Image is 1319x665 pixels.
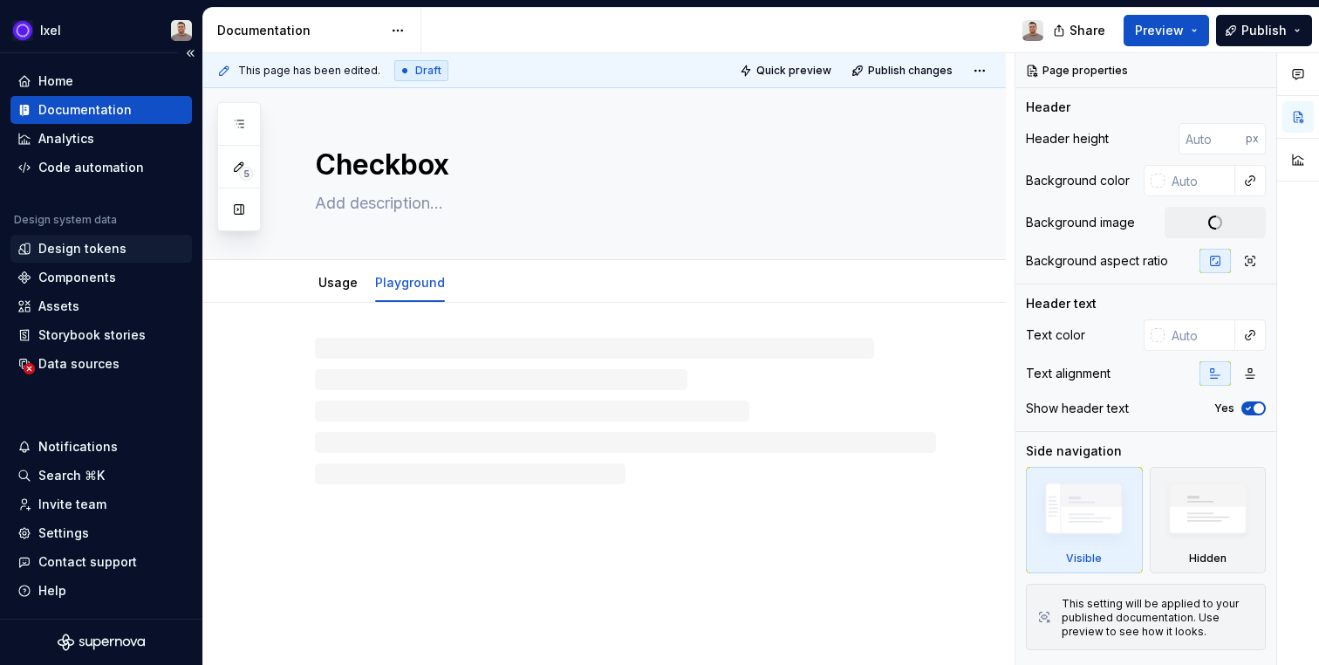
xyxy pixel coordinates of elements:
div: Analytics [38,130,94,147]
div: Components [38,269,116,286]
span: Publish changes [868,64,953,78]
div: Header text [1026,295,1097,312]
div: Design tokens [38,240,126,257]
div: Usage [311,264,365,300]
a: Playground [375,275,445,290]
button: Contact support [10,548,192,576]
button: Help [10,577,192,605]
div: Hidden [1189,552,1227,566]
div: Code automation [38,159,144,176]
a: Usage [318,275,358,290]
div: Ixel [40,22,61,39]
div: Header [1026,99,1070,116]
div: Show header text [1026,400,1129,417]
div: Home [38,72,73,90]
div: Notifications [38,438,118,456]
input: Auto [1179,123,1246,154]
div: Help [38,582,66,600]
label: Yes [1214,401,1234,415]
p: px [1246,132,1259,146]
div: Visible [1026,467,1143,573]
a: Home [10,67,192,95]
div: Text alignment [1026,365,1111,382]
div: Side navigation [1026,442,1122,460]
img: 868fd657-9a6c-419b-b302-5d6615f36a2c.png [12,20,33,41]
a: Data sources [10,350,192,378]
span: Publish [1241,22,1287,39]
img: Alberto Roldán [1022,20,1043,41]
button: IxelAlberto Roldán [3,11,199,49]
a: Code automation [10,154,192,182]
svg: Supernova Logo [58,634,145,651]
div: Text color [1026,326,1085,344]
div: Assets [38,298,79,315]
span: Quick preview [756,64,831,78]
button: Collapse sidebar [178,41,202,65]
a: Documentation [10,96,192,124]
div: Contact support [38,553,137,571]
span: Draft [415,64,441,78]
div: Background color [1026,172,1130,189]
span: This page has been edited. [238,64,380,78]
a: Settings [10,519,192,547]
div: Playground [368,264,452,300]
input: Auto [1165,319,1235,351]
a: Storybook stories [10,321,192,349]
button: Search ⌘K [10,462,192,490]
div: This setting will be applied to your published documentation. Use preview to see how it looks. [1062,597,1254,639]
div: Header height [1026,130,1109,147]
div: Search ⌘K [38,467,105,484]
textarea: Checkbox [311,144,933,186]
div: Background aspect ratio [1026,252,1168,270]
a: Analytics [10,125,192,153]
button: Publish [1216,15,1312,46]
button: Share [1044,15,1117,46]
div: Background image [1026,214,1135,231]
a: Invite team [10,490,192,518]
div: Settings [38,524,89,542]
div: Visible [1066,552,1102,566]
div: Invite team [38,496,106,513]
img: Alberto Roldán [171,20,192,41]
a: Design tokens [10,235,192,263]
div: Hidden [1150,467,1267,573]
span: 5 [239,167,253,181]
button: Preview [1124,15,1209,46]
div: Documentation [38,101,132,119]
a: Assets [10,292,192,320]
div: Design system data [14,213,117,227]
div: Documentation [217,22,382,39]
div: Storybook stories [38,326,146,344]
span: Preview [1135,22,1184,39]
span: Share [1070,22,1105,39]
button: Publish changes [846,58,960,83]
button: Quick preview [735,58,839,83]
button: Notifications [10,433,192,461]
a: Components [10,264,192,291]
div: Data sources [38,355,120,373]
input: Auto [1165,165,1235,196]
